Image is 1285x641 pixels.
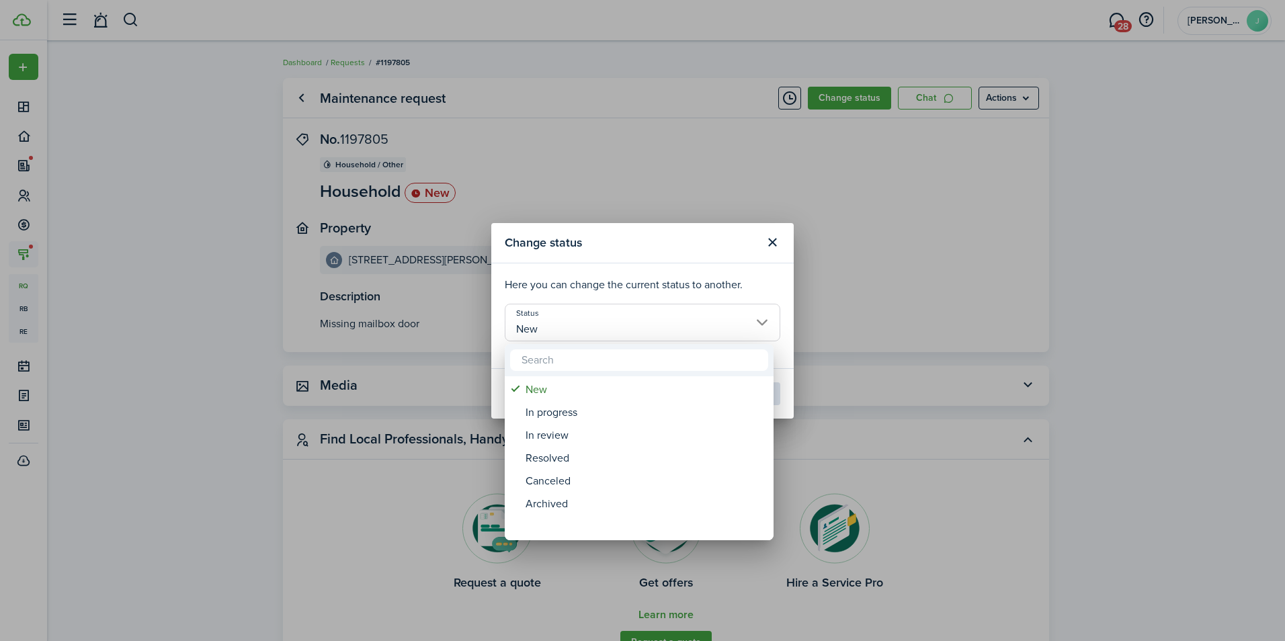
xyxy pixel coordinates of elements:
[526,447,763,470] div: Resolved
[505,376,774,540] mbsc-wheel: Status
[526,470,763,493] div: Canceled
[526,401,763,424] div: In progress
[526,378,763,401] div: New
[526,424,763,447] div: In review
[526,493,763,515] div: Archived
[510,349,768,371] input: Search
